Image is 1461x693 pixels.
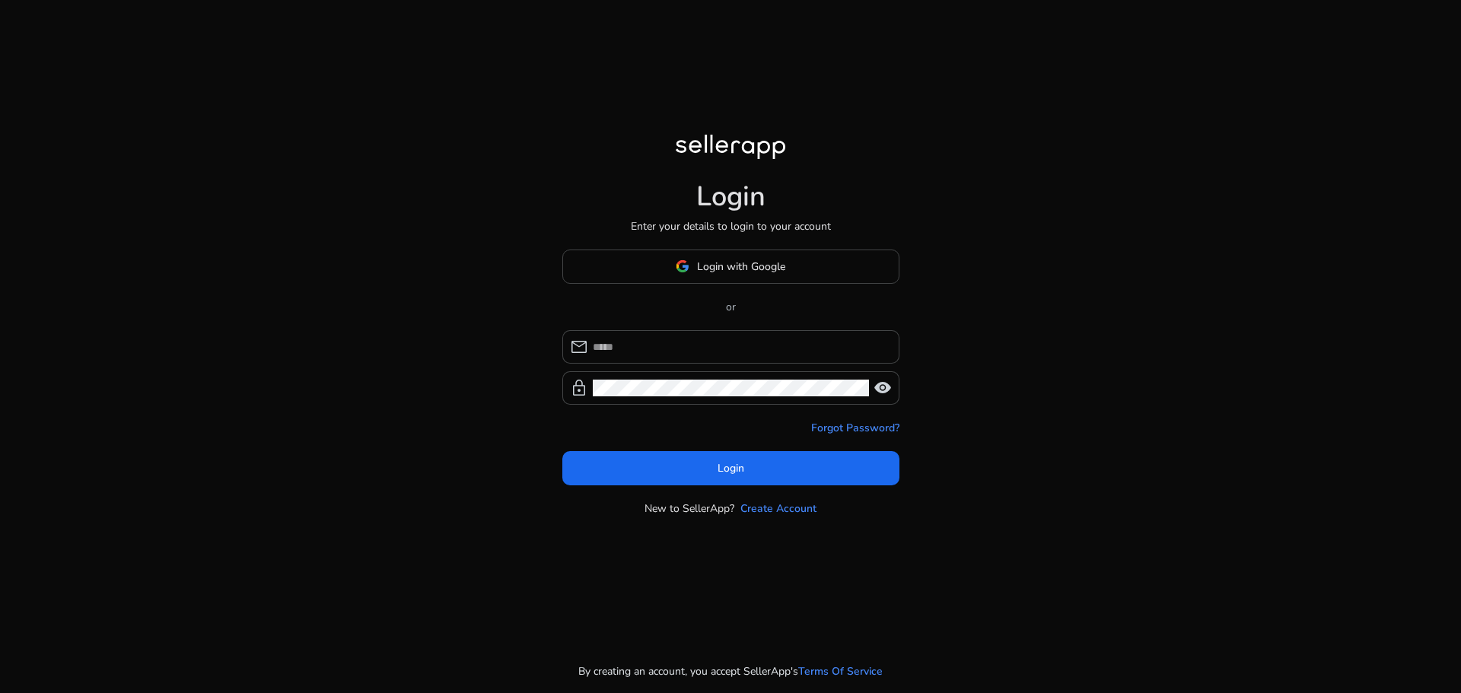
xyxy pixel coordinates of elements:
a: Forgot Password? [811,420,899,436]
a: Terms Of Service [798,663,883,679]
p: Enter your details to login to your account [631,218,831,234]
span: Login [718,460,744,476]
h1: Login [696,180,766,213]
p: or [562,299,899,315]
img: google-logo.svg [676,259,689,273]
button: Login with Google [562,250,899,284]
span: Login with Google [697,259,785,275]
span: lock [570,379,588,397]
p: New to SellerApp? [645,501,734,517]
span: mail [570,338,588,356]
button: Login [562,451,899,485]
span: visibility [874,379,892,397]
a: Create Account [740,501,816,517]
